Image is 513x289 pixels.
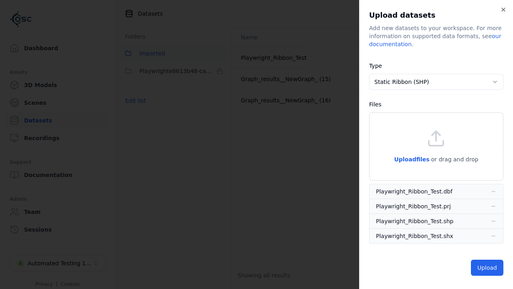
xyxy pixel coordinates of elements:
div: Playwright_Ribbon_Test.shx [376,232,453,240]
h2: Upload datasets [369,10,503,21]
div: Add new datasets to your workspace. For more information on supported data formats, see . [369,24,503,48]
button: Upload [471,260,503,276]
div: Playwright_Ribbon_Test.shp [376,217,453,225]
span: Upload files [394,156,429,163]
label: Files [369,101,382,108]
div: Playwright_Ribbon_Test.dbf [376,187,452,195]
label: Type [369,63,382,69]
div: Playwright_Ribbon_Test.prj [376,202,451,210]
p: or drag and drop [430,155,479,164]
